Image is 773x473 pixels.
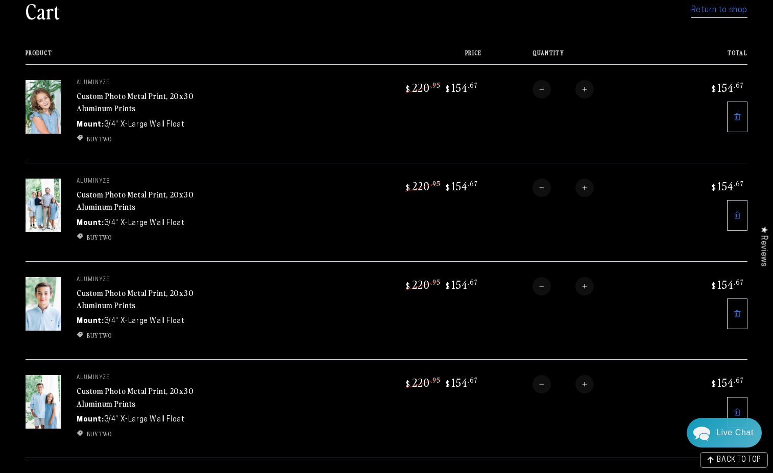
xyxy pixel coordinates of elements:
div: 9:39 AM · Viewed [5,270,211,279]
sup: .67 [468,179,478,188]
div: Contact Us Directly [716,418,754,447]
dd: 3/4" X-Large Wall Float [104,316,185,327]
p: thank you. I think I will wait until the 35% comes back. [24,107,201,116]
p: aluminyze [77,277,230,283]
p: aluminyze [77,375,230,381]
sup: .67 [734,376,744,384]
bdi: 154 [710,80,744,94]
bdi: 154 [444,277,478,291]
p: ok thank you! [157,251,201,260]
div: [PERSON_NAME] · 8:13 AM · [31,82,211,90]
a: Remove 20"x30" Rectangle White Glossy Aluminyzed Photo [727,298,747,329]
div: 9:22 AM [5,127,211,135]
button: Reply [189,310,209,326]
a: Custom Photo Metal Print, 20x30 Aluminum Prints [77,385,194,409]
p: aluminyze [77,179,230,185]
span: $ [406,182,410,192]
li: BUYTWO [77,134,230,143]
span: Away until 11:00 AM [71,44,146,53]
div: Click to open Judge.me floating reviews tab [754,218,773,275]
a: Custom Photo Metal Print, 20x30 Aluminum Prints [77,188,194,213]
bdi: 220 [404,80,441,94]
span: $ [406,379,410,389]
sup: .95 [430,376,441,384]
span: $ [712,379,716,389]
img: 20"x30" Rectangle White Glossy Aluminyzed Photo [26,80,61,134]
dd: 3/4" X-Large Wall Float [104,218,185,229]
a: Back [8,8,26,34]
a: We run onRe:amaze [78,294,138,301]
div: [PERSON_NAME] · 9:24 AM · [31,226,211,234]
span: $ [446,182,450,192]
th: Total [663,49,747,64]
p: The correct code you need to use for three or more is buymore [41,52,196,71]
a: Custom Photo Metal Print, 20x30 Aluminum Prints [77,90,194,114]
bdi: 220 [404,375,441,389]
th: Quantity [481,49,663,64]
img: d43a2b16f90f7195f4c1ce3167853375 [6,160,25,180]
sup: .67 [468,278,478,286]
dd: 3/4" X-Large Wall Float [104,119,185,130]
sup: .95 [430,81,441,89]
img: 20"x30" Rectangle White Glossy Aluminyzed Photo [26,277,61,331]
bdi: 154 [444,179,478,193]
a: Appreciate [114,171,153,180]
sup: .67 [468,376,478,384]
bdi: 154 [444,80,478,94]
ul: Discount [77,134,230,143]
input: Quantity for Custom Photo Metal Print, 20x30 Aluminum Prints [551,277,575,295]
sup: .67 [734,278,744,286]
a: Remove 20"x30" Rectangle White Glossy Aluminyzed Photo [727,200,747,231]
dd: 3/4" X-Large Wall Float [104,414,185,425]
ul: Discount [77,331,230,340]
div: [PERSON_NAME] · 9:24 AM · [31,171,211,180]
a: Remove 20"x30" Rectangle White Glossy Aluminyzed Photo [727,397,747,428]
bdi: 220 [404,179,441,193]
bdi: 154 [444,375,478,389]
span: $ [712,182,716,192]
a: Return to shop [691,3,747,18]
sup: .67 [468,81,478,89]
sup: .67 [734,81,744,89]
ul: Discount [77,429,230,438]
span: $ [406,281,410,291]
div: Chat widget toggle [687,418,762,447]
p: Hi [41,152,47,161]
img: d43a2b16f90f7195f4c1ce3167853375 [6,70,25,90]
span: Appreciate [121,82,153,90]
img: 20"x30" Rectangle White Glossy Aluminyzed Photo [26,375,61,429]
img: 20"x30" Rectangle White Glossy Aluminyzed Photo [26,179,61,232]
bdi: 220 [404,277,441,291]
span: $ [446,379,450,389]
a: Appreciate [114,226,153,234]
span: $ [446,281,450,291]
input: Quantity for Custom Photo Metal Print, 20x30 Aluminum Prints [551,80,575,98]
th: Price [333,49,482,64]
span: Appreciate [121,226,153,234]
p: aluminyze [77,80,230,86]
a: Custom Photo Metal Print, 20x30 Aluminum Prints [77,287,194,311]
bdi: 154 [710,375,744,389]
li: BUYTWO [77,429,230,438]
sup: .67 [734,179,744,188]
a: Appreciate [114,82,153,90]
dt: Mount: [77,218,104,229]
input: Quantity for Custom Photo Metal Print, 20x30 Aluminum Prints [551,179,575,197]
img: d43a2b16f90f7195f4c1ce3167853375 [6,214,25,234]
sup: .95 [430,278,441,286]
span: BACK TO TOP [717,457,761,464]
sup: .95 [430,179,441,188]
p: I turn back on the 35% code. You could use it now. The code to use is: BUYMORE [41,196,196,216]
dt: Mount: [77,316,104,327]
th: Product [26,49,333,64]
input: Quantity for Custom Photo Metal Print, 20x30 Aluminum Prints [551,375,575,393]
li: BUYTWO [77,331,230,340]
dt: Mount: [77,119,104,130]
ul: Discount [77,233,230,242]
span: Appreciate [121,171,153,180]
span: $ [446,84,450,94]
dt: Mount: [77,414,104,425]
span: $ [712,84,716,94]
li: BUYTWO [77,233,230,242]
bdi: 154 [710,179,744,193]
